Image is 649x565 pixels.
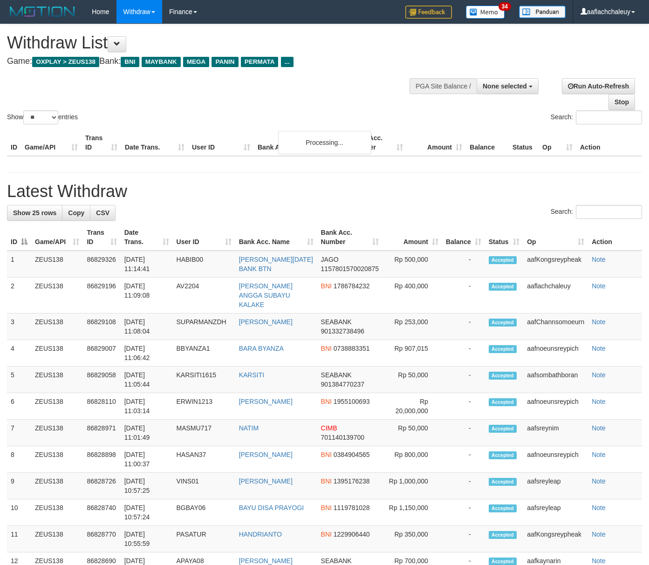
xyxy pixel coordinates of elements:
[7,278,31,313] td: 2
[383,340,442,367] td: Rp 907,015
[442,313,485,340] td: -
[83,446,120,473] td: 86828898
[239,371,264,379] a: KARSITI
[7,340,31,367] td: 4
[31,526,83,552] td: ZEUS138
[7,251,31,278] td: 1
[121,313,173,340] td: [DATE] 11:08:04
[523,224,588,251] th: Op: activate to sort column ascending
[321,371,352,379] span: SEABANK
[321,477,332,485] span: BNI
[173,251,235,278] td: HABIB00
[321,327,364,335] span: Copy 901332738496 to clipboard
[83,420,120,446] td: 86828971
[31,251,83,278] td: ZEUS138
[121,251,173,278] td: [DATE] 11:14:41
[121,278,173,313] td: [DATE] 11:09:08
[592,398,606,405] a: Note
[592,504,606,511] a: Note
[383,420,442,446] td: Rp 50,000
[31,340,83,367] td: ZEUS138
[489,398,517,406] span: Accepted
[592,531,606,538] a: Note
[407,129,466,156] th: Amount
[523,340,588,367] td: aafnoeunsreypich
[383,499,442,526] td: Rp 1,150,000
[121,129,188,156] th: Date Trans.
[592,371,606,379] a: Note
[334,451,370,458] span: Copy 0384904565 to clipboard
[173,499,235,526] td: BGBAY06
[592,256,606,263] a: Note
[588,224,642,251] th: Action
[241,57,279,67] span: PERMATA
[7,5,78,19] img: MOTION_logo.png
[485,224,523,251] th: Status: activate to sort column ascending
[281,57,294,67] span: ...
[321,557,352,565] span: SEABANK
[519,6,566,18] img: panduan.png
[121,526,173,552] td: [DATE] 10:55:59
[239,477,293,485] a: [PERSON_NAME]
[83,224,120,251] th: Trans ID: activate to sort column ascending
[509,129,539,156] th: Status
[321,265,379,272] span: Copy 1157801570020875 to clipboard
[523,473,588,499] td: aafsreyleap
[7,446,31,473] td: 8
[523,367,588,393] td: aafsombathboran
[239,451,293,458] a: [PERSON_NAME]
[31,446,83,473] td: ZEUS138
[321,451,332,458] span: BNI
[317,224,383,251] th: Bank Acc. Number: activate to sort column ascending
[7,224,31,251] th: ID: activate to sort column descending
[489,531,517,539] span: Accepted
[489,345,517,353] span: Accepted
[82,129,121,156] th: Trans ID
[608,94,635,110] a: Stop
[321,282,332,290] span: BNI
[31,313,83,340] td: ZEUS138
[442,420,485,446] td: -
[442,473,485,499] td: -
[239,345,284,352] a: BARA BYANZA
[83,251,120,278] td: 86829326
[83,499,120,526] td: 86828740
[173,367,235,393] td: KARSITI1615
[348,129,407,156] th: Bank Acc. Number
[442,278,485,313] td: -
[442,499,485,526] td: -
[173,473,235,499] td: VINS01
[321,381,364,388] span: Copy 901384770237 to clipboard
[321,531,332,538] span: BNI
[592,451,606,458] a: Note
[523,313,588,340] td: aafChannsomoeurn
[477,78,539,94] button: None selected
[489,256,517,264] span: Accepted
[121,499,173,526] td: [DATE] 10:57:24
[334,504,370,511] span: Copy 1119781028 to clipboard
[7,526,31,552] td: 11
[523,499,588,526] td: aafsreyleap
[239,531,282,538] a: HANDRIANTO
[383,473,442,499] td: Rp 1,000,000
[442,340,485,367] td: -
[442,526,485,552] td: -
[7,367,31,393] td: 5
[239,282,293,308] a: [PERSON_NAME] ANGGA SUBAYU KALAKE
[539,129,576,156] th: Op
[523,420,588,446] td: aafsreynim
[83,340,120,367] td: 86829007
[7,499,31,526] td: 10
[83,473,120,499] td: 86828726
[383,526,442,552] td: Rp 350,000
[21,129,82,156] th: Game/API
[483,82,527,90] span: None selected
[562,78,635,94] a: Run Auto-Refresh
[442,251,485,278] td: -
[334,477,370,485] span: Copy 1395176238 to clipboard
[7,57,424,66] h4: Game: Bank:
[23,110,58,124] select: Showentries
[405,6,452,19] img: Feedback.jpg
[239,557,293,565] a: [PERSON_NAME]
[7,110,78,124] label: Show entries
